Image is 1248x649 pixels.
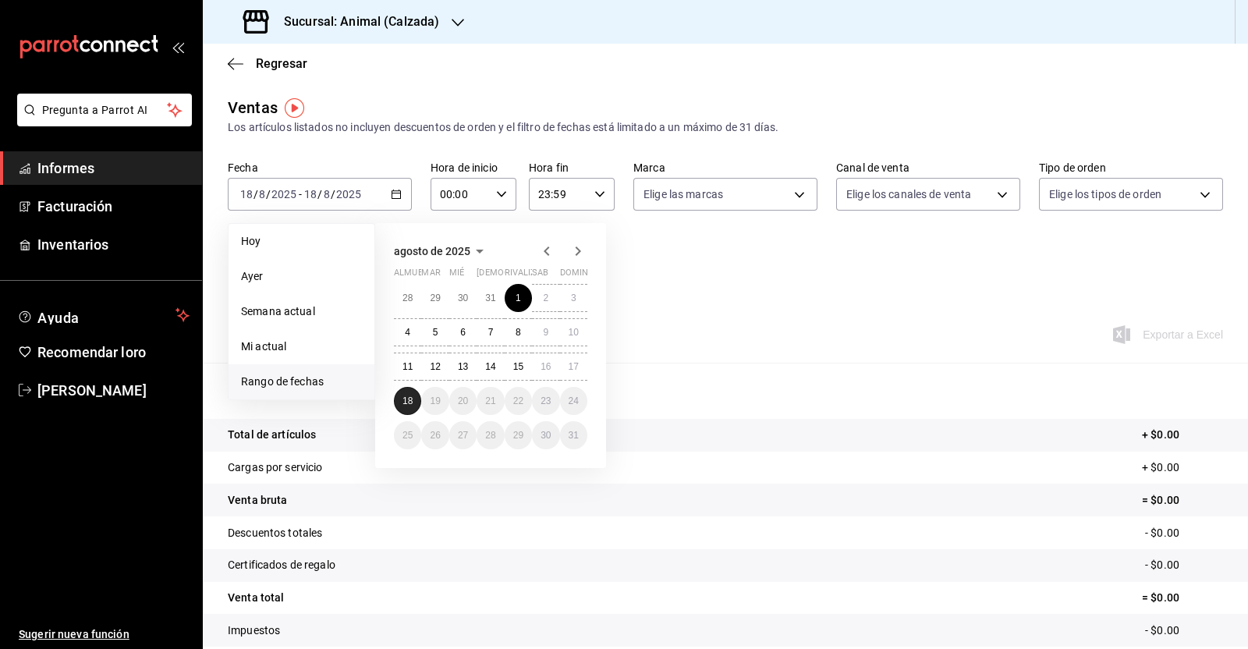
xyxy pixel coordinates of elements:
font: Regresar [256,56,307,71]
font: 20 [458,395,468,406]
font: Inventarios [37,236,108,253]
font: Ayuda [37,310,80,326]
font: 16 [541,361,551,372]
font: Hora fin [529,161,569,174]
font: Impuestos [228,624,280,637]
font: - $0.00 [1145,559,1179,571]
button: 11 de agosto de 2025 [394,353,421,381]
button: 28 de julio de 2025 [394,284,421,312]
font: 9 [543,327,548,338]
font: 29 [430,293,440,303]
button: 28 de agosto de 2025 [477,421,504,449]
button: 15 de agosto de 2025 [505,353,532,381]
button: 29 de agosto de 2025 [505,421,532,449]
font: / [317,188,322,200]
input: ---- [335,188,362,200]
button: 5 de agosto de 2025 [421,318,448,346]
font: 27 [458,430,468,441]
abbr: 9 de agosto de 2025 [543,327,548,338]
abbr: sábado [532,268,548,284]
button: 17 de agosto de 2025 [560,353,587,381]
button: 8 de agosto de 2025 [505,318,532,346]
abbr: lunes [394,268,440,284]
button: 20 de agosto de 2025 [449,387,477,415]
button: 24 de agosto de 2025 [560,387,587,415]
abbr: 3 de agosto de 2025 [571,293,576,303]
font: 10 [569,327,579,338]
font: 1 [516,293,521,303]
font: 5 [433,327,438,338]
font: Cargas por servicio [228,461,323,473]
font: Tipo de orden [1039,161,1106,174]
font: / [266,188,271,200]
font: 8 [516,327,521,338]
input: -- [258,188,266,200]
font: dominio [560,268,597,278]
abbr: 23 de agosto de 2025 [541,395,551,406]
font: Facturación [37,198,112,215]
font: 28 [402,293,413,303]
font: 28 [485,430,495,441]
font: 30 [541,430,551,441]
font: Hora de inicio [431,161,498,174]
button: Pregunta a Parrot AI [17,94,192,126]
abbr: 29 de agosto de 2025 [513,430,523,441]
button: 30 de agosto de 2025 [532,421,559,449]
font: Elige los tipos de orden [1049,188,1161,200]
font: Certificados de regalo [228,559,335,571]
input: -- [303,188,317,200]
button: 1 de agosto de 2025 [505,284,532,312]
button: Regresar [228,56,307,71]
font: Ventas [228,98,278,117]
font: Mi actual [241,340,286,353]
font: Elige los canales de venta [846,188,971,200]
font: Recomendar loro [37,344,146,360]
button: agosto de 2025 [394,242,489,261]
button: 16 de agosto de 2025 [532,353,559,381]
font: 11 [402,361,413,372]
font: Sucursal: Animal (Calzada) [284,14,439,29]
abbr: 4 de agosto de 2025 [405,327,410,338]
a: Pregunta a Parrot AI [11,113,192,129]
abbr: domingo [560,268,597,284]
button: 22 de agosto de 2025 [505,387,532,415]
abbr: 31 de julio de 2025 [485,293,495,303]
font: Descuentos totales [228,527,322,539]
font: Pregunta a Parrot AI [42,104,148,116]
font: rivalizar [505,268,548,278]
input: -- [323,188,331,200]
button: 29 de julio de 2025 [421,284,448,312]
font: 17 [569,361,579,372]
abbr: 28 de julio de 2025 [402,293,413,303]
font: 24 [569,395,579,406]
abbr: 16 de agosto de 2025 [541,361,551,372]
font: Hoy [241,235,261,247]
font: sab [532,268,548,278]
font: Marca [633,161,665,174]
font: 15 [513,361,523,372]
abbr: 12 de agosto de 2025 [430,361,440,372]
abbr: 2 de agosto de 2025 [543,293,548,303]
abbr: 13 de agosto de 2025 [458,361,468,372]
font: Fecha [228,161,258,174]
button: 6 de agosto de 2025 [449,318,477,346]
font: / [331,188,335,200]
button: 12 de agosto de 2025 [421,353,448,381]
font: 13 [458,361,468,372]
abbr: 27 de agosto de 2025 [458,430,468,441]
abbr: 6 de agosto de 2025 [460,327,466,338]
font: 31 [569,430,579,441]
abbr: 17 de agosto de 2025 [569,361,579,372]
font: 26 [430,430,440,441]
button: 25 de agosto de 2025 [394,421,421,449]
abbr: 11 de agosto de 2025 [402,361,413,372]
font: 22 [513,395,523,406]
abbr: 19 de agosto de 2025 [430,395,440,406]
abbr: 31 de agosto de 2025 [569,430,579,441]
font: Semana actual [241,305,315,317]
button: 2 de agosto de 2025 [532,284,559,312]
font: 30 [458,293,468,303]
font: 21 [485,395,495,406]
abbr: martes [421,268,440,284]
font: 23 [541,395,551,406]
